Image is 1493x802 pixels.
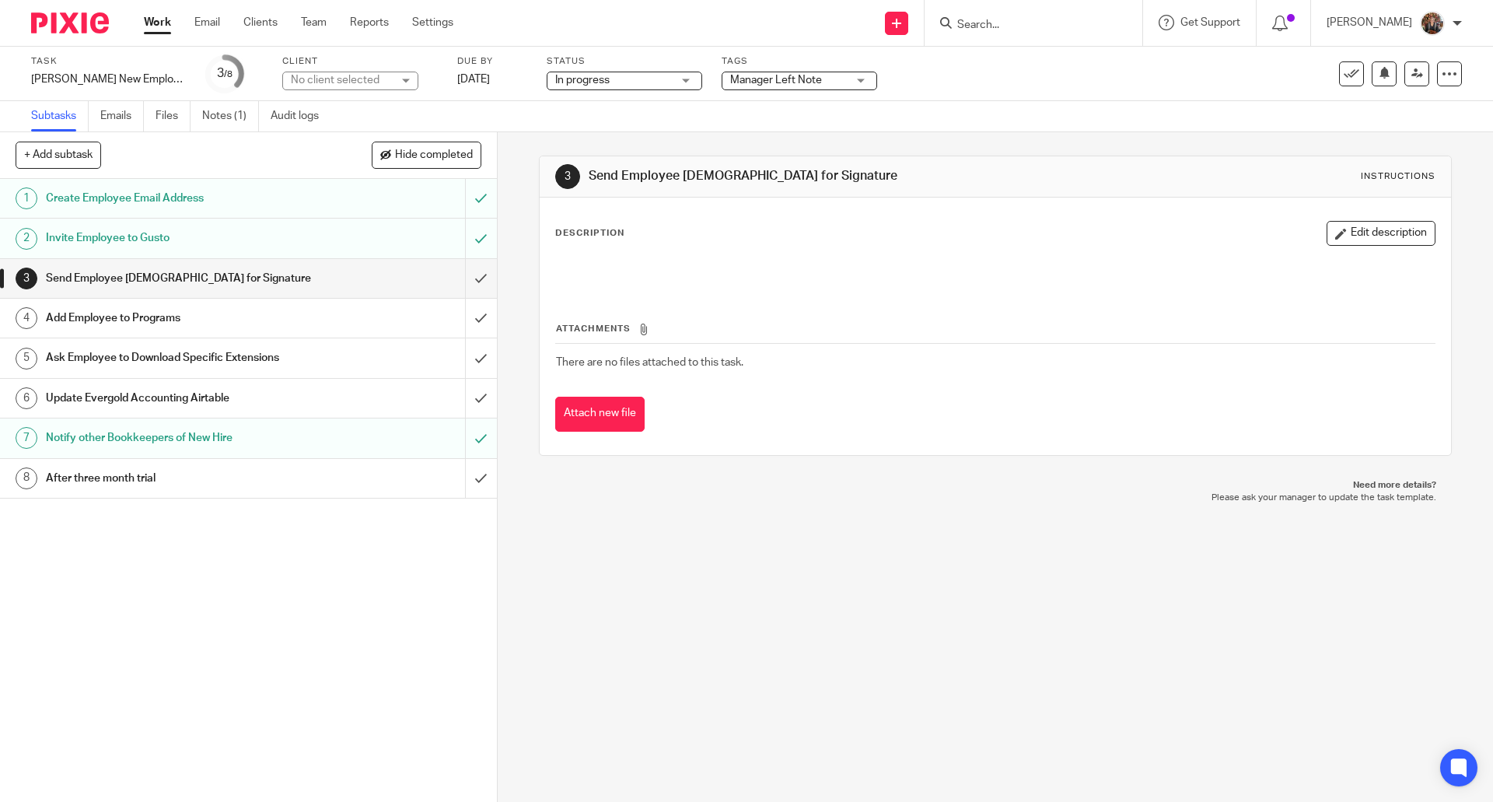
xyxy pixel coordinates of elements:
[1327,15,1412,30] p: [PERSON_NAME]
[412,15,453,30] a: Settings
[46,226,315,250] h1: Invite Employee to Gusto
[46,426,315,450] h1: Notify other Bookkeepers of New Hire
[31,72,187,87] div: Rhonda New Employee Steps
[16,348,37,369] div: 5
[16,228,37,250] div: 2
[457,74,490,85] span: [DATE]
[243,15,278,30] a: Clients
[457,55,527,68] label: Due by
[46,187,315,210] h1: Create Employee Email Address
[46,306,315,330] h1: Add Employee to Programs
[555,75,610,86] span: In progress
[555,397,645,432] button: Attach new file
[271,101,330,131] a: Audit logs
[350,15,389,30] a: Reports
[16,468,37,489] div: 8
[194,15,220,30] a: Email
[46,346,315,369] h1: Ask Employee to Download Specific Extensions
[202,101,259,131] a: Notes (1)
[555,164,580,189] div: 3
[1180,17,1240,28] span: Get Support
[16,187,37,209] div: 1
[282,55,438,68] label: Client
[156,101,191,131] a: Files
[46,267,315,290] h1: Send Employee [DEMOGRAPHIC_DATA] for Signature
[1361,170,1435,183] div: Instructions
[956,19,1096,33] input: Search
[722,55,877,68] label: Tags
[144,15,171,30] a: Work
[554,492,1435,504] p: Please ask your manager to update the task template.
[31,72,187,87] div: [PERSON_NAME] New Employee Steps
[31,55,187,68] label: Task
[31,12,109,33] img: Pixie
[224,70,233,79] small: /8
[100,101,144,131] a: Emails
[301,15,327,30] a: Team
[556,324,631,333] span: Attachments
[16,268,37,289] div: 3
[555,227,624,240] p: Description
[16,142,101,168] button: + Add subtask
[291,72,392,88] div: No client selected
[1420,11,1445,36] img: 20241226_124325-EDIT.jpg
[372,142,481,168] button: Hide completed
[730,75,822,86] span: Manager Left Note
[16,307,37,329] div: 4
[556,357,743,368] span: There are no files attached to this task.
[395,149,473,162] span: Hide completed
[16,387,37,409] div: 6
[31,101,89,131] a: Subtasks
[547,55,702,68] label: Status
[46,467,315,490] h1: After three month trial
[16,427,37,449] div: 7
[217,65,233,82] div: 3
[589,168,1029,184] h1: Send Employee [DEMOGRAPHIC_DATA] for Signature
[46,387,315,410] h1: Update Evergold Accounting Airtable
[1327,221,1435,246] button: Edit description
[554,479,1435,492] p: Need more details?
